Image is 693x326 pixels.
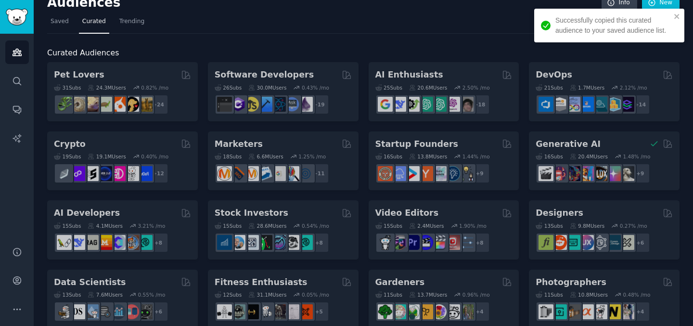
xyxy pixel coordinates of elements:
[119,17,144,26] span: Trending
[82,17,106,26] span: Curated
[6,9,28,26] img: GummySearch logo
[51,17,69,26] span: Saved
[47,47,119,59] span: Curated Audiences
[116,14,148,34] a: Trending
[47,14,72,34] a: Saved
[555,15,671,36] div: Successfully copied this curated audience to your saved audience list.
[79,14,109,34] a: Curated
[674,13,680,20] button: close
